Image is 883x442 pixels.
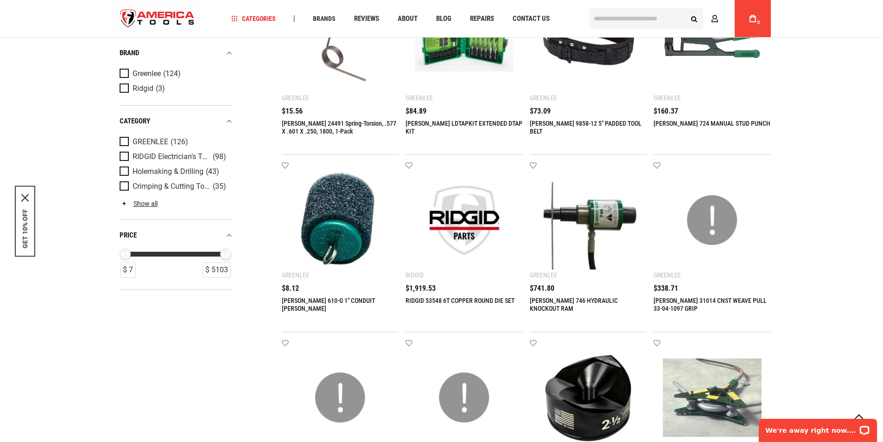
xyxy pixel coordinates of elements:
div: Greenlee [530,94,557,102]
div: price [120,229,233,242]
a: [PERSON_NAME] 9858-12 5" PADDED TOOL BELT [530,120,642,135]
a: Blog [432,13,456,25]
a: About [394,13,422,25]
span: $1,919.53 [406,285,436,292]
button: GET 10% OFF [21,209,29,248]
a: Holemaking & Drilling (43) [120,167,231,177]
span: $73.09 [530,108,551,115]
span: Ridgid [133,84,153,93]
span: $84.89 [406,108,426,115]
div: Greenlee [406,94,433,102]
a: [PERSON_NAME] 746 HYDRAULIC KNOCKOUT RAM [530,297,618,312]
a: Crimping & Cutting Tools (35) [120,181,231,192]
a: GREENLEE (126) [120,137,231,147]
img: GREENLEE 610-G 1 [291,171,390,270]
div: category [120,115,233,128]
span: (35) [213,183,226,191]
span: $741.80 [530,285,554,292]
span: 0 [757,20,760,25]
span: Repairs [470,15,494,22]
div: Greenlee [654,94,681,102]
a: [PERSON_NAME] 724 MANUAL STUD PUNCH [654,120,770,127]
span: GREENLEE [133,138,168,146]
a: Ridgid (3) [120,83,231,94]
div: Greenlee [530,271,557,279]
a: Repairs [466,13,498,25]
span: Reviews [354,15,379,22]
span: Blog [436,15,451,22]
span: Crimping & Cutting Tools [133,182,210,191]
a: [PERSON_NAME] LDTAPKIT EXTENDED DTAP KIT [406,120,522,135]
div: $ 7 [120,263,136,278]
img: America Tools [113,1,203,36]
span: (126) [171,138,188,146]
img: GREENLEE 31014 CNST WEAVE PULL 33-04-1097 GRIP [663,171,762,270]
span: $338.71 [654,285,678,292]
span: Categories [231,15,276,22]
div: Greenlee [282,94,309,102]
a: RIDGID Electrician’s Tools (98) [120,152,231,162]
a: store logo [113,1,203,36]
span: (98) [213,153,226,161]
a: [PERSON_NAME] 31014 CNST WEAVE PULL 33-04-1097 GRIP [654,297,767,312]
span: Holemaking & Drilling [133,167,203,176]
div: Product Filters [120,37,233,290]
div: $ 5103 [203,263,231,278]
span: $160.37 [654,108,678,115]
a: Contact Us [508,13,554,25]
a: Reviews [350,13,383,25]
a: [PERSON_NAME] 610-G 1" CONDUIT [PERSON_NAME] [282,297,375,312]
a: Greenlee (124) [120,69,231,79]
svg: close icon [21,194,29,201]
span: $15.56 [282,108,303,115]
div: Greenlee [654,271,681,279]
span: About [398,15,418,22]
div: Brand [120,47,233,59]
button: Close [21,194,29,201]
a: Categories [227,13,280,25]
div: Greenlee [282,271,309,279]
span: Contact Us [513,15,550,22]
span: Brands [313,15,336,22]
a: Show all [120,200,158,207]
span: RIDGID Electrician’s Tools [133,153,210,161]
span: (3) [156,85,165,93]
span: $8.12 [282,285,299,292]
iframe: LiveChat chat widget [753,413,883,442]
button: Search [686,10,703,27]
div: Ridgid [406,271,424,279]
a: RIDGID 53548 6T COPPER ROUND DIE SET [406,297,515,304]
img: GREENLEE 746 HYDRAULIC KNOCKOUT RAM [539,171,638,270]
span: Greenlee [133,70,161,78]
img: RIDGID 53548 6T COPPER ROUND DIE SET [415,171,514,270]
a: Brands [309,13,340,25]
span: (124) [163,70,181,78]
a: [PERSON_NAME] 24491 Spring-Torsion, .577 X .601 X .250, 1800, 1-Pack [282,120,396,135]
span: (43) [206,168,219,176]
